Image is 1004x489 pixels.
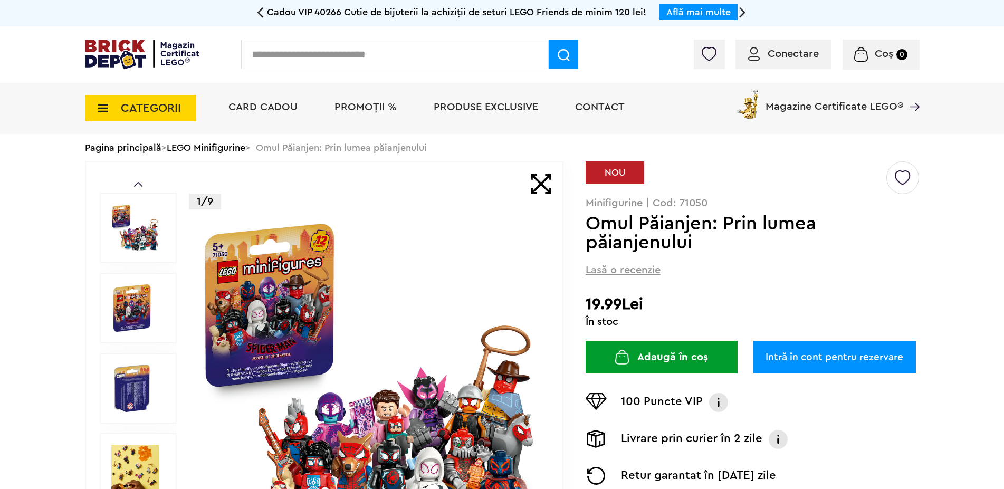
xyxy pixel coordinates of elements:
button: Adaugă în coș [586,341,738,373]
p: Minifigurine | Cod: 71050 [586,198,920,208]
small: 0 [896,49,907,60]
img: Info VIP [708,393,729,412]
a: Magazine Certificate LEGO® [903,88,920,98]
span: CATEGORII [121,102,181,114]
span: Conectare [768,49,819,59]
a: Card Cadou [228,102,298,112]
div: În stoc [586,317,920,327]
span: Magazine Certificate LEGO® [766,88,903,112]
span: Lasă o recenzie [586,263,661,277]
a: PROMOȚII % [334,102,397,112]
a: Intră în cont pentru rezervare [753,341,916,373]
img: Livrare [586,430,607,448]
span: Cadou VIP 40266 Cutie de bijuterii la achiziții de seturi LEGO Friends de minim 120 lei! [267,7,646,17]
a: Pagina principală [85,143,161,152]
div: NOU [586,161,644,184]
p: 1/9 [189,194,221,209]
a: LEGO Minifigurine [167,143,245,152]
img: Returnare [586,467,607,485]
a: Produse exclusive [434,102,538,112]
img: Puncte VIP [586,393,607,410]
p: Retur garantat în [DATE] zile [621,467,776,485]
div: > > Omul Păianjen: Prin lumea păianjenului [85,134,920,161]
a: Contact [575,102,625,112]
h1: Omul Păianjen: Prin lumea păianjenului [586,214,885,252]
img: Omul Păianjen: Prin lumea păianjenului [111,284,153,332]
a: Prev [134,182,142,187]
a: Află mai multe [666,7,731,17]
img: Omul Păianjen: Prin lumea păianjenului [111,204,159,252]
img: Omul Păianjen: Prin lumea păianjenului LEGO 71050 [111,365,153,412]
p: 100 Puncte VIP [621,393,703,412]
span: Coș [875,49,893,59]
img: Info livrare prin curier [768,430,789,449]
h2: 19.99Lei [586,295,920,314]
a: Conectare [748,49,819,59]
p: Livrare prin curier în 2 zile [621,430,762,449]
